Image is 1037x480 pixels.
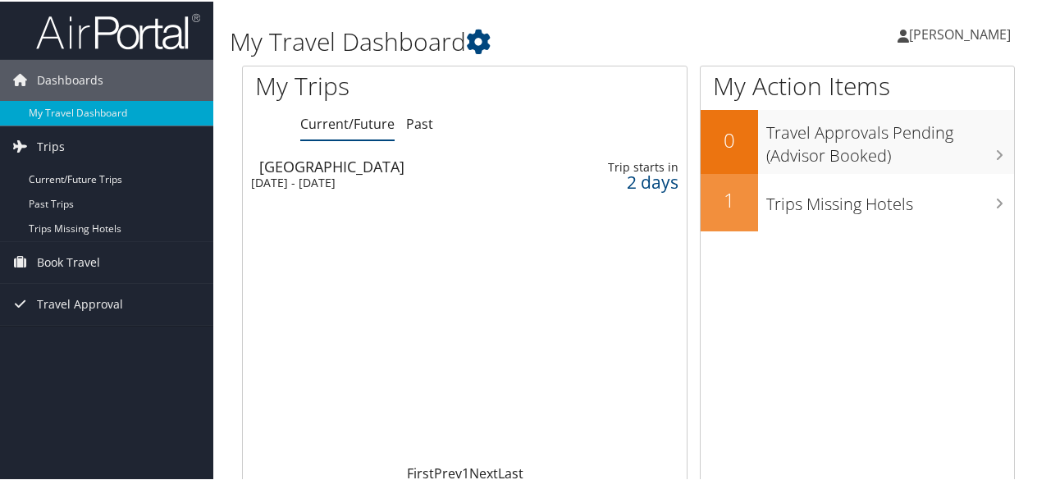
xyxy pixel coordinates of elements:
[406,113,433,131] a: Past
[251,174,524,189] div: [DATE] - [DATE]
[766,183,1014,214] h3: Trips Missing Hotels
[230,23,761,57] h1: My Travel Dashboard
[37,282,123,323] span: Travel Approval
[583,173,679,188] div: 2 days
[701,185,758,213] h2: 1
[36,11,200,49] img: airportal-logo.png
[37,240,100,281] span: Book Travel
[701,172,1014,230] a: 1Trips Missing Hotels
[701,125,758,153] h2: 0
[766,112,1014,166] h3: Travel Approvals Pending (Advisor Booked)
[259,158,532,172] div: [GEOGRAPHIC_DATA]
[37,125,65,166] span: Trips
[37,58,103,99] span: Dashboards
[701,67,1014,102] h1: My Action Items
[909,24,1011,42] span: [PERSON_NAME]
[300,113,395,131] a: Current/Future
[255,67,490,102] h1: My Trips
[701,108,1014,171] a: 0Travel Approvals Pending (Advisor Booked)
[583,158,679,173] div: Trip starts in
[898,8,1027,57] a: [PERSON_NAME]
